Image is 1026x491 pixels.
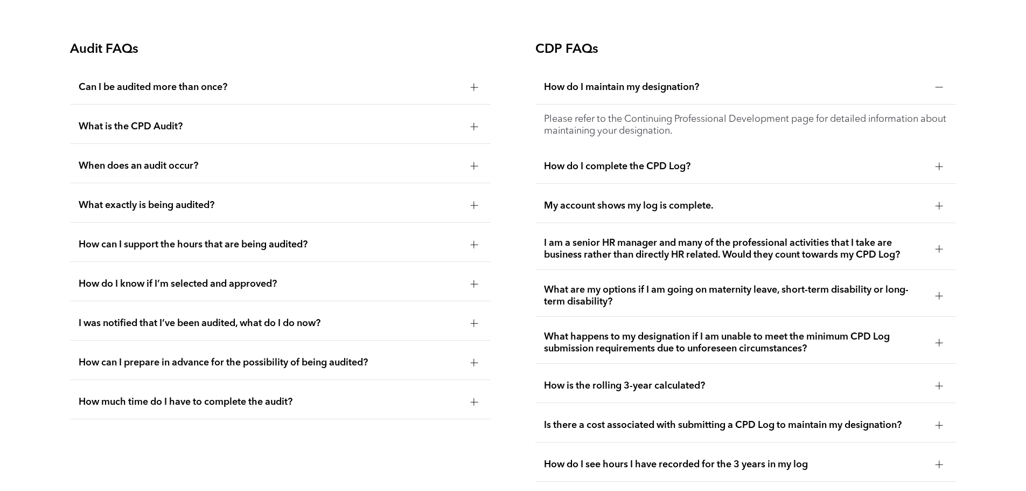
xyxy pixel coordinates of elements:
[79,239,462,251] span: How can I support the hours that are being audited?
[70,43,138,56] span: Audit FAQs
[79,357,462,369] span: How can I prepare in advance for the possibility of being audited?
[544,81,927,93] span: How do I maintain my designation?
[544,419,927,431] span: Is there a cost associated with submitting a CPD Log to maintain my designation?
[544,161,927,172] span: How do I complete the CPD Log?
[544,284,927,308] span: What are my options if I am going on maternity leave, short-term disability or long-term disability?
[544,380,927,392] span: How is the rolling 3-year calculated?
[79,199,462,211] span: What exactly is being audited?
[535,43,598,56] span: CDP FAQs
[544,113,947,137] p: Please refer to the Continuing Professional Development page for detailed information about maint...
[544,459,927,471] span: How do I see hours I have recorded for the 3 years in my log
[79,278,462,290] span: How do I know if I’m selected and approved?
[79,317,462,329] span: I was notified that I’ve been audited, what do I do now?
[544,237,927,261] span: I am a senior HR manager and many of the professional activities that I take are business rather ...
[79,81,462,93] span: Can I be audited more than once?
[544,331,927,355] span: What happens to my designation if I am unable to meet the minimum CPD Log submission requirements...
[79,160,462,172] span: When does an audit occur?
[544,200,927,212] span: My account shows my log is complete.
[79,396,462,408] span: How much time do I have to complete the audit?
[79,121,462,133] span: What is the CPD Audit?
